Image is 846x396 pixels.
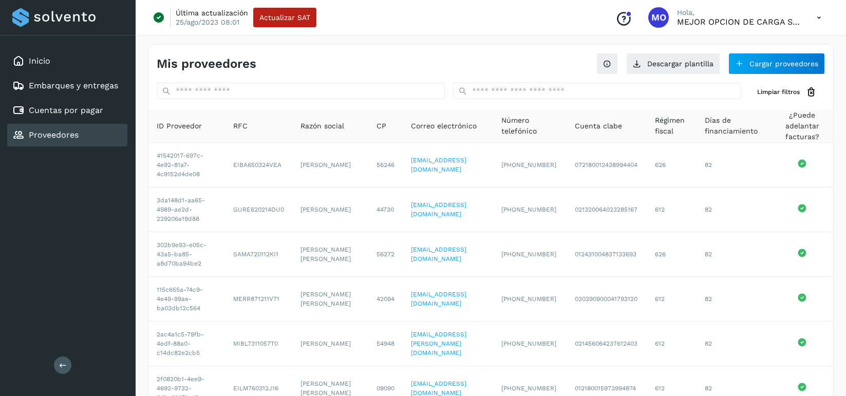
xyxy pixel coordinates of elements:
[647,232,697,277] td: 626
[567,143,647,187] td: 072180012438994404
[29,105,103,115] a: Cuentas por pagar
[148,232,225,277] td: 302b9e93-e05c-43a5-ba85-a8d70ba94be2
[677,17,800,27] p: MEJOR OPCION DE CARGA S DE RL DE CV
[148,277,225,322] td: 115c655a-74c9-4e49-99ae-ba03db12c564
[368,322,403,366] td: 54948
[626,53,720,74] button: Descargar plantilla
[29,56,50,66] a: Inicio
[697,322,771,366] td: 82
[292,322,368,366] td: [PERSON_NAME]
[225,143,292,187] td: EIBA650324VEA
[29,81,118,90] a: Embarques y entregas
[501,206,556,213] span: [PHONE_NUMBER]
[411,291,466,307] a: [EMAIL_ADDRESS][DOMAIN_NAME]
[647,322,697,366] td: 612
[377,121,386,131] span: CP
[697,277,771,322] td: 82
[567,277,647,322] td: 030290900041793120
[148,187,225,232] td: 3da148d1-aa65-4989-ae2d-229206e19d88
[411,157,466,173] a: [EMAIL_ADDRESS][DOMAIN_NAME]
[368,232,403,277] td: 56272
[29,130,79,140] a: Proveedores
[259,14,310,21] span: Actualizar SAT
[501,161,556,168] span: [PHONE_NUMBER]
[501,385,556,392] span: [PHONE_NUMBER]
[501,340,556,347] span: [PHONE_NUMBER]
[176,8,248,17] p: Última actualización
[225,187,292,232] td: GURE620214DU0
[567,232,647,277] td: 012431004837133693
[411,121,477,131] span: Correo electrónico
[253,8,316,27] button: Actualizar SAT
[292,187,368,232] td: [PERSON_NAME]
[7,124,127,146] div: Proveedores
[749,83,825,102] button: Limpiar filtros
[225,277,292,322] td: MERR871211V71
[7,99,127,122] div: Cuentas por pagar
[148,322,225,366] td: 2ac4a1c5-79fb-4edf-88a0-c14dc82e2cb5
[647,187,697,232] td: 612
[705,115,763,137] span: Días de financiamiento
[7,50,127,72] div: Inicio
[225,232,292,277] td: SAMA720112KI1
[157,121,202,131] span: ID Proveedor
[757,87,800,97] span: Limpiar filtros
[697,143,771,187] td: 82
[411,201,466,218] a: [EMAIL_ADDRESS][DOMAIN_NAME]
[411,331,466,356] a: [EMAIL_ADDRESS][PERSON_NAME][DOMAIN_NAME]
[647,143,697,187] td: 626
[567,187,647,232] td: 021320064023285167
[501,295,556,303] span: [PHONE_NUMBER]
[779,110,825,142] span: ¿Puede adelantar facturas?
[567,322,647,366] td: 021456064237612403
[233,121,248,131] span: RFC
[7,74,127,97] div: Embarques y entregas
[292,143,368,187] td: [PERSON_NAME]
[728,53,825,74] button: Cargar proveedores
[697,232,771,277] td: 82
[697,187,771,232] td: 82
[148,143,225,187] td: 41542017-697c-4e92-81a7-4c9152d4de08
[677,8,800,17] p: Hola,
[647,277,697,322] td: 612
[176,17,239,27] p: 25/ago/2023 08:01
[575,121,622,131] span: Cuenta clabe
[501,251,556,258] span: [PHONE_NUMBER]
[368,143,403,187] td: 56246
[368,187,403,232] td: 44730
[411,246,466,262] a: [EMAIL_ADDRESS][DOMAIN_NAME]
[157,56,256,71] h4: Mis proveedores
[225,322,292,366] td: MIBL7311057T0
[501,115,558,137] span: Número telefónico
[300,121,344,131] span: Razón social
[655,115,688,137] span: Régimen fiscal
[368,277,403,322] td: 42094
[292,232,368,277] td: [PERSON_NAME] [PERSON_NAME]
[292,277,368,322] td: [PERSON_NAME] [PERSON_NAME]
